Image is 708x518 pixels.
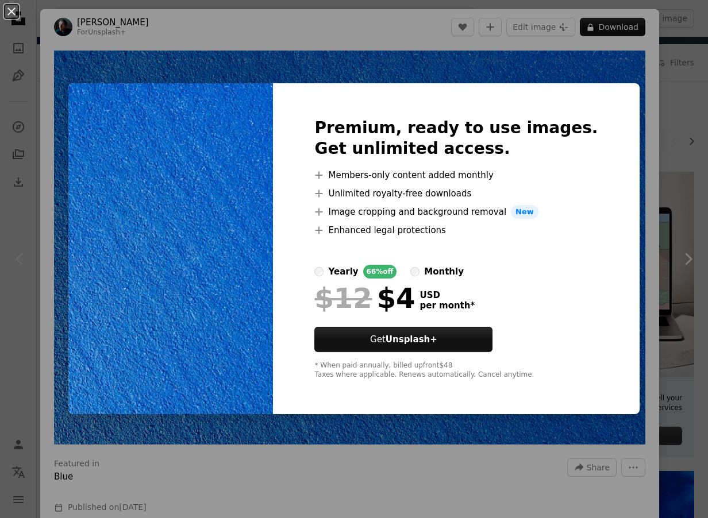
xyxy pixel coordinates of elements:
div: yearly [328,265,358,279]
span: $12 [314,283,372,313]
li: Enhanced legal protections [314,223,598,237]
li: Image cropping and background removal [314,205,598,219]
div: $4 [314,283,415,313]
div: * When paid annually, billed upfront $48 Taxes where applicable. Renews automatically. Cancel any... [314,361,598,380]
span: per month * [420,300,475,311]
button: GetUnsplash+ [314,327,492,352]
img: premium_photo-1675490808284-7c8b3c1f0795 [68,83,273,414]
div: monthly [424,265,464,279]
span: New [511,205,538,219]
input: monthly [410,267,420,276]
div: 66% off [363,265,397,279]
strong: Unsplash+ [386,334,437,345]
h2: Premium, ready to use images. Get unlimited access. [314,118,598,159]
input: yearly66%off [314,267,324,276]
li: Unlimited royalty-free downloads [314,187,598,200]
span: USD [420,290,475,300]
li: Members-only content added monthly [314,168,598,182]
